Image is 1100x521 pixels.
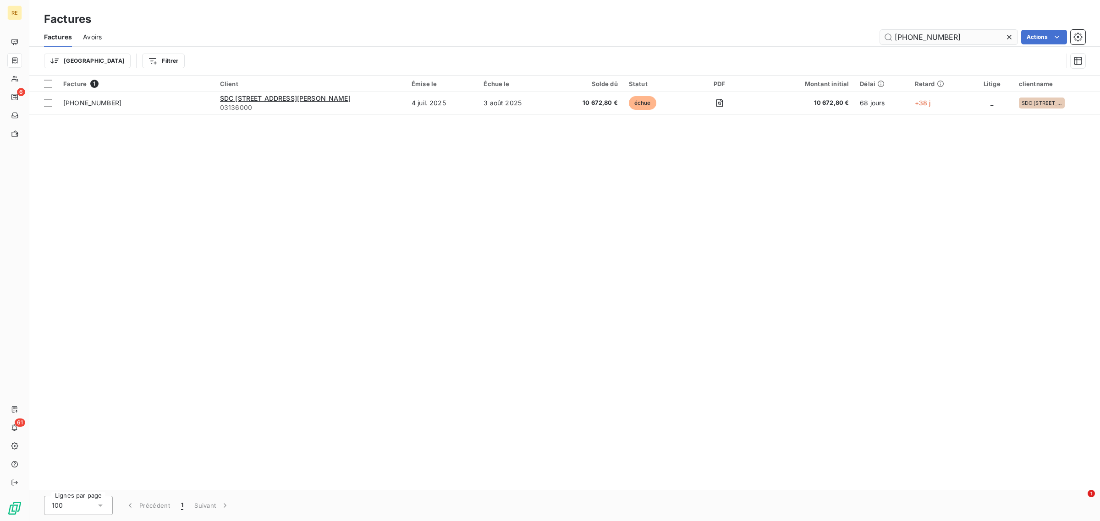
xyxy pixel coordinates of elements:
span: 1 [90,80,99,88]
td: 68 jours [854,92,909,114]
span: 6 [17,88,25,96]
span: Facture [63,80,87,87]
div: Délai [860,80,903,87]
span: +38 j [915,99,931,107]
td: 3 août 2025 [478,92,553,114]
span: 100 [52,501,63,510]
button: Précédent [120,496,176,515]
span: _ [990,99,993,107]
div: Montant initial [759,80,849,87]
div: Échue le [484,80,547,87]
div: Litige [976,80,1008,87]
div: PDF [691,80,748,87]
button: [GEOGRAPHIC_DATA] [44,54,131,68]
span: [PHONE_NUMBER] [63,99,121,107]
span: SDC [STREET_ADDRESS][PERSON_NAME] [1022,100,1062,106]
div: Client [220,80,401,87]
span: 1 [181,501,183,510]
button: Suivant [189,496,235,515]
button: Filtrer [142,54,184,68]
span: Avoirs [83,33,102,42]
img: Logo LeanPay [7,501,22,516]
iframe: Intercom live chat [1069,490,1091,512]
div: Retard [915,80,965,87]
td: 4 juil. 2025 [406,92,478,114]
span: 1 [1088,490,1095,497]
span: 10 672,80 € [558,98,618,108]
div: Statut [629,80,680,87]
span: échue [629,96,656,110]
div: RE [7,5,22,20]
span: 61 [15,418,25,427]
div: Émise le [412,80,473,87]
span: Factures [44,33,72,42]
h3: Factures [44,11,91,27]
button: Actions [1021,30,1067,44]
button: 1 [176,496,189,515]
div: Solde dû [558,80,618,87]
input: Rechercher [880,30,1017,44]
div: clientname [1019,80,1094,87]
span: 03136000 [220,103,401,112]
span: SDC [STREET_ADDRESS][PERSON_NAME] [220,94,351,102]
span: 10 672,80 € [759,98,849,108]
